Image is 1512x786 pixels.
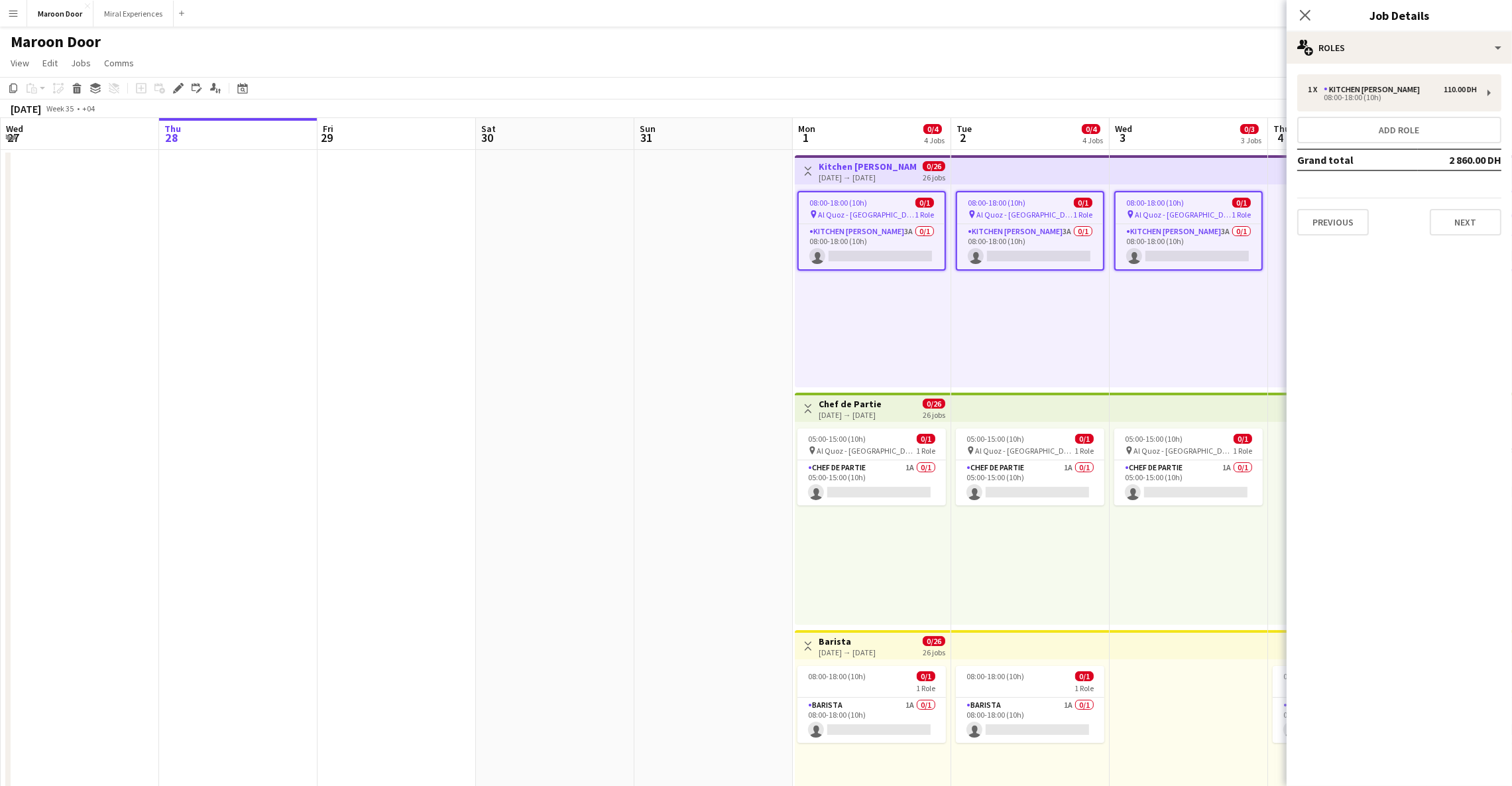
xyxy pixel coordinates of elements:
app-card-role: Barista1A0/108:00-18:00 (10h) [797,698,946,743]
span: Tue [957,123,972,135]
span: 31 [638,130,656,145]
span: 1 Role [1073,210,1092,220]
span: 1 Role [1233,446,1252,456]
span: Al Quoz - [GEOGRAPHIC_DATA] [818,210,915,220]
div: 4 Jobs [924,135,945,145]
span: Jobs [71,57,91,69]
span: 1 Role [1075,446,1094,456]
span: Fri [323,123,333,135]
h3: Job Details [1287,7,1512,24]
div: [DATE] → [DATE] [819,172,917,182]
a: Comms [99,54,139,72]
app-job-card: 05:00-15:00 (10h)0/1 Al Quoz - [GEOGRAPHIC_DATA]1 RoleChef de Partie1A0/105:00-15:00 (10h) [797,428,946,505]
app-job-card: 08:00-18:00 (10h)0/1 Al Quoz - [GEOGRAPHIC_DATA]1 RoleKitchen [PERSON_NAME]3A0/108:00-18:00 (10h) [1114,191,1263,271]
span: 2 [955,130,972,145]
span: 08:00-18:00 (10h) [809,198,867,208]
div: 08:00-18:00 (10h) [1308,94,1477,101]
span: Al Quoz - [GEOGRAPHIC_DATA] [1135,210,1232,220]
div: 3 Jobs [1241,135,1261,145]
app-card-role: Chef de Partie1A0/105:00-15:00 (10h) [797,460,946,505]
a: Edit [37,54,63,72]
app-job-card: 05:00-15:00 (10h)0/1 Al Quoz - [GEOGRAPHIC_DATA]1 RoleChef de Partie1A0/105:00-15:00 (10h) [1114,428,1263,505]
span: 0/1 [1075,434,1094,444]
app-job-card: 08:00-18:00 (10h)0/11 RoleBarista1A0/108:00-18:00 (10h) [797,666,946,743]
span: 0/1 [1234,434,1252,444]
span: Mon [798,123,815,135]
span: 0/1 [917,671,935,681]
span: 05:00-15:00 (10h) [1125,434,1183,444]
span: Sun [640,123,656,135]
button: Miral Experiences [93,1,174,27]
span: View [11,57,29,69]
h3: Barista [819,635,876,647]
app-card-role: Barista1A0/108:00-18:00 (10h) [956,698,1104,743]
span: 1 Role [1075,683,1094,693]
app-job-card: 05:00-15:00 (10h)0/1 Al Quoz - [GEOGRAPHIC_DATA]1 RoleChef de Partie1A0/105:00-15:00 (10h) [956,428,1104,505]
app-card-role: Chef de Partie1A0/105:00-15:00 (10h) [1114,460,1263,505]
span: 30 [479,130,496,145]
a: Jobs [66,54,96,72]
app-card-role: Kitchen [PERSON_NAME]3A0/108:00-18:00 (10h) [957,224,1103,269]
div: 1 x [1308,85,1324,94]
span: Comms [104,57,134,69]
h3: Chef de Partie [819,398,882,410]
span: 0/1 [917,434,935,444]
span: 1 Role [915,210,934,220]
app-card-role: Barista1A0/108:00-18:00 (10h) [1273,698,1421,743]
td: 2 860.00 DH [1418,149,1501,170]
td: Grand total [1297,149,1418,170]
app-card-role: Kitchen [PERSON_NAME]3A0/108:00-18:00 (10h) [1116,224,1261,269]
button: Next [1430,209,1501,235]
span: 05:00-15:00 (10h) [966,434,1024,444]
div: Kitchen [PERSON_NAME] [1324,85,1425,94]
div: 4 Jobs [1082,135,1103,145]
span: 0/26 [923,161,945,171]
span: 1 Role [1232,210,1251,220]
span: 0/26 [923,636,945,646]
span: 0/4 [1082,124,1100,134]
span: Week 35 [44,103,77,113]
span: 29 [321,130,333,145]
span: 1 Role [916,446,935,456]
span: 0/1 [915,198,934,208]
app-job-card: 08:00-18:00 (10h)0/1 Al Quoz - [GEOGRAPHIC_DATA]1 RoleKitchen [PERSON_NAME]3A0/108:00-18:00 (10h) [956,191,1104,271]
app-job-card: 08:00-18:00 (10h)0/1 Al Quoz - [GEOGRAPHIC_DATA]1 RoleKitchen [PERSON_NAME]3A0/108:00-18:00 (10h) [797,191,946,271]
span: Wed [6,123,23,135]
span: Sat [481,123,496,135]
span: 08:00-18:00 (10h) [968,198,1025,208]
span: Al Quoz - [GEOGRAPHIC_DATA] [975,446,1075,456]
div: 26 jobs [923,409,945,420]
span: 08:00-18:00 (10h) [1126,198,1184,208]
div: +04 [82,103,95,113]
span: 0/4 [923,124,942,134]
span: 3 [1113,130,1132,145]
span: Al Quoz - [GEOGRAPHIC_DATA] [1134,446,1233,456]
div: [DATE] [11,102,41,115]
app-job-card: 08:00-18:00 (10h)0/11 RoleBarista1A0/108:00-18:00 (10h) [1273,666,1421,743]
span: 08:00-18:00 (10h) [808,671,866,681]
span: 0/1 [1074,198,1092,208]
span: 1 Role [916,683,935,693]
span: 08:00-18:00 (10h) [1283,671,1341,681]
span: 0/26 [923,399,945,409]
a: View [5,54,34,72]
span: Wed [1115,123,1132,135]
button: Maroon Door [27,1,93,27]
button: Add role [1297,117,1501,143]
app-job-card: 08:00-18:00 (10h)0/11 RoleBarista1A0/108:00-18:00 (10h) [956,666,1104,743]
span: Al Quoz - [GEOGRAPHIC_DATA] [817,446,916,456]
span: Thu [164,123,181,135]
span: 0/1 [1075,671,1094,681]
span: 0/3 [1240,124,1259,134]
span: 1 [796,130,815,145]
span: Thu [1273,123,1290,135]
app-card-role: Chef de Partie1A0/105:00-15:00 (10h) [956,460,1104,505]
button: Previous [1297,209,1369,235]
